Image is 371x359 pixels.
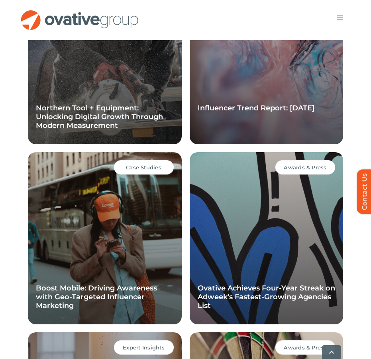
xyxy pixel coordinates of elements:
a: Boost Mobile: Driving Awareness with Geo-Targeted Influencer Marketing [36,284,157,310]
a: Ovative Achieves Four-Year Streak on Adweek’s Fastest-Growing Agencies List [198,284,335,310]
nav: Menu [329,10,351,26]
a: Influencer Trend Report: [DATE] [198,104,314,112]
a: Northern Tool + Equipment: Unlocking Digital Growth Through Modern Measurement [36,104,163,130]
a: OG_Full_horizontal_RGB [20,9,139,17]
